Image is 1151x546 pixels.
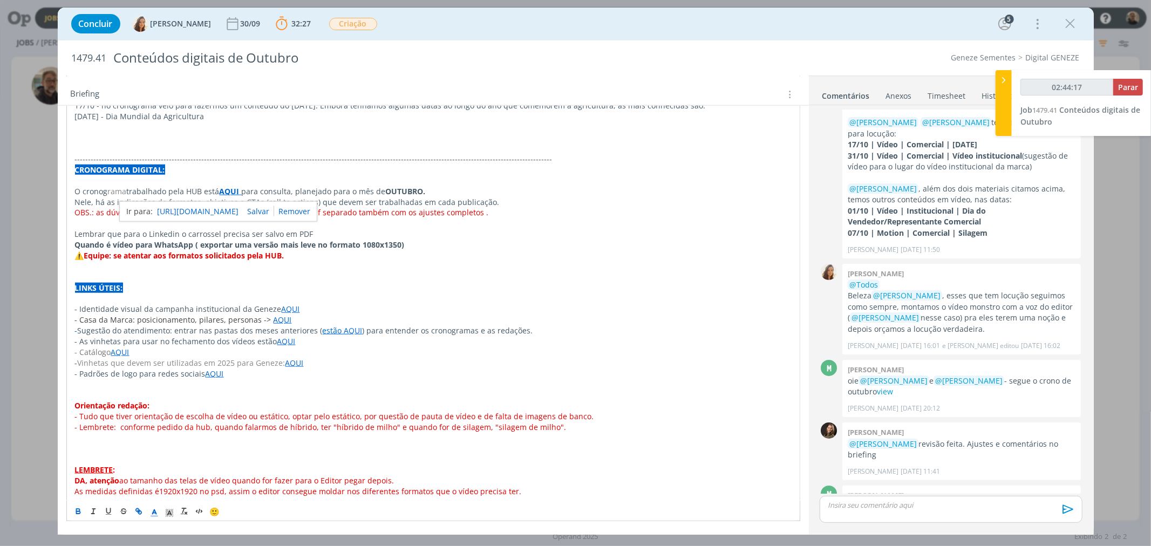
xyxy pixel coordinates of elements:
[147,505,162,518] span: Cor do Texto
[292,18,311,29] span: 32:27
[848,183,1075,206] p: , além dos dois materiais citamos acima, temos outros conteúdos em vídeo, nas datas:
[111,347,130,357] a: AQUI
[323,325,363,336] a: estão AQUI
[848,117,1075,139] p: temos 2 conteúdos para locução:
[132,16,148,32] img: V
[78,358,285,368] span: Vinhetas que devem ser utilizadas em 2025 para Geneze:
[1026,52,1080,63] a: Digital GENEZE
[329,18,377,30] span: Criação
[848,245,898,255] p: [PERSON_NAME]
[996,15,1013,32] button: 5
[901,404,940,413] span: [DATE] 20:12
[848,439,1075,461] p: revisão feita. Ajustes e comentários no briefing
[860,376,928,386] span: @[PERSON_NAME]
[848,139,977,149] strong: 17/10 | Vídeo | Comercial | [DATE]
[848,365,904,374] b: [PERSON_NAME]
[79,19,113,28] span: Concluir
[109,45,655,71] div: Conteúdos digitais de Outubro
[75,465,113,475] u: LEMBRETE
[942,341,1019,351] span: e [PERSON_NAME] editou
[1020,105,1140,127] span: Conteúdos digitais de Outubro
[852,312,919,323] span: @[PERSON_NAME]
[848,290,1075,335] p: Beleza , esses que tem locução seguimos como sempre, montamos o vídeo monstro com a voz do editor...
[241,20,263,28] div: 30/09
[160,486,522,496] span: 1920x1920 no psd, assim o editor consegue moldar nos diferentes formatos que o vídeo precisa ter.
[75,207,489,217] span: OBS.: as dúvidas da equipe estão respondidas no doc e tem um pdf separado também com os ajustes c...
[848,427,904,437] b: [PERSON_NAME]
[1118,82,1138,92] span: Parar
[901,341,940,351] span: [DATE] 16:01
[113,465,115,475] strong: :
[849,183,917,194] span: @[PERSON_NAME]
[386,186,426,196] strong: OUTUBRO.
[75,325,78,336] span: -
[822,86,870,101] a: Comentários
[75,111,792,122] p: [DATE] - Dia Mundial da Agricultura
[206,368,224,379] a: AQUI
[1113,79,1143,95] button: Parar
[821,486,837,502] div: M
[1005,15,1014,24] div: 5
[848,467,898,476] p: [PERSON_NAME]
[848,490,904,500] b: [PERSON_NAME]
[821,360,837,376] div: M
[982,86,1014,101] a: Histórico
[277,336,296,346] a: AQUI
[75,100,792,111] p: 17/10 - no cronograma veio para fazermos um conteúdo do [DATE]. Embora tenhamos algumas datas ao ...
[928,86,966,101] a: Timesheet
[75,283,123,293] strong: LINKS ÚTEIS:
[922,117,990,127] span: @[PERSON_NAME]
[1021,341,1060,351] span: [DATE] 16:02
[873,290,941,301] span: @[PERSON_NAME]
[329,17,378,31] button: Criação
[848,376,1075,398] p: oie e - segue o crono de outubro
[273,15,314,32] button: 32:27
[75,229,792,240] p: Lembrar que para o Linkedin o carrossel precisa ser salvo em PDF
[75,325,792,336] p: Sugestão do atendimento: entrar nas pastas dos meses anteriores ( ) para entender os cronogramas ...
[282,304,300,314] a: AQUI
[285,358,304,368] a: AQUI
[821,264,837,280] img: V
[848,404,898,413] p: [PERSON_NAME]
[75,165,165,175] strong: CRONOGRAMA DIGITAL:
[75,250,284,261] strong: ⚠️Equipe: se atentar aos formatos solicitados pela HUB.
[75,197,792,208] p: Nele, há as indicações de formatos, objetivos e CTAs (call to actions) que devem ser trabalhadas ...
[75,422,567,432] span: - Lembrete: conforme pedido da hub, quando falarmos de híbrido, ter "híbrido de milho" e quando f...
[210,506,220,517] span: 🙂
[75,400,150,411] strong: Orientação redação:
[108,186,127,196] span: rama
[849,117,917,127] span: @[PERSON_NAME]
[58,8,1094,535] div: dialog
[849,439,917,449] span: @[PERSON_NAME]
[1020,105,1140,127] a: Job1479.41Conteúdos digitais de Outubro
[848,341,898,351] p: [PERSON_NAME]
[72,52,107,64] span: 1479.41
[848,151,1022,161] strong: 31/10 | Vídeo | Comercial | Vídeo institucional
[132,16,212,32] button: V[PERSON_NAME]
[848,151,1075,173] p: (sugestão de vídeo para o lugar do vídeo institucional da marca)
[1032,105,1057,115] span: 1479.41
[75,475,120,486] strong: DA, atenção
[274,315,292,325] a: AQUI
[849,279,878,290] span: @Todos
[886,91,912,101] div: Anexos
[162,505,177,518] span: Cor de Fundo
[935,376,1003,386] span: @[PERSON_NAME]
[71,14,120,33] button: Concluir
[71,87,100,101] span: Briefing
[75,358,792,368] p: -
[157,204,239,219] a: [URL][DOMAIN_NAME]
[848,206,986,227] strong: 01/10 | Vídeo | Institucional | Dia do Vendedor/Representante Comercial
[75,154,792,165] p: -------------------------------------------------------------------------------------------------...
[877,386,893,397] a: view
[821,422,837,439] img: J
[220,186,240,196] strong: AQUI
[75,336,792,347] p: - As vinhetas para usar no fechamento dos vídeos estão
[75,304,792,315] p: - Identidade visual da campanha institucional da Geneze
[151,20,212,28] span: [PERSON_NAME]
[901,245,940,255] span: [DATE] 11:50
[75,347,111,357] span: - Catálogo
[220,186,242,196] a: AQUI
[75,486,160,496] span: As medidas definidas é
[207,505,222,518] button: 🙂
